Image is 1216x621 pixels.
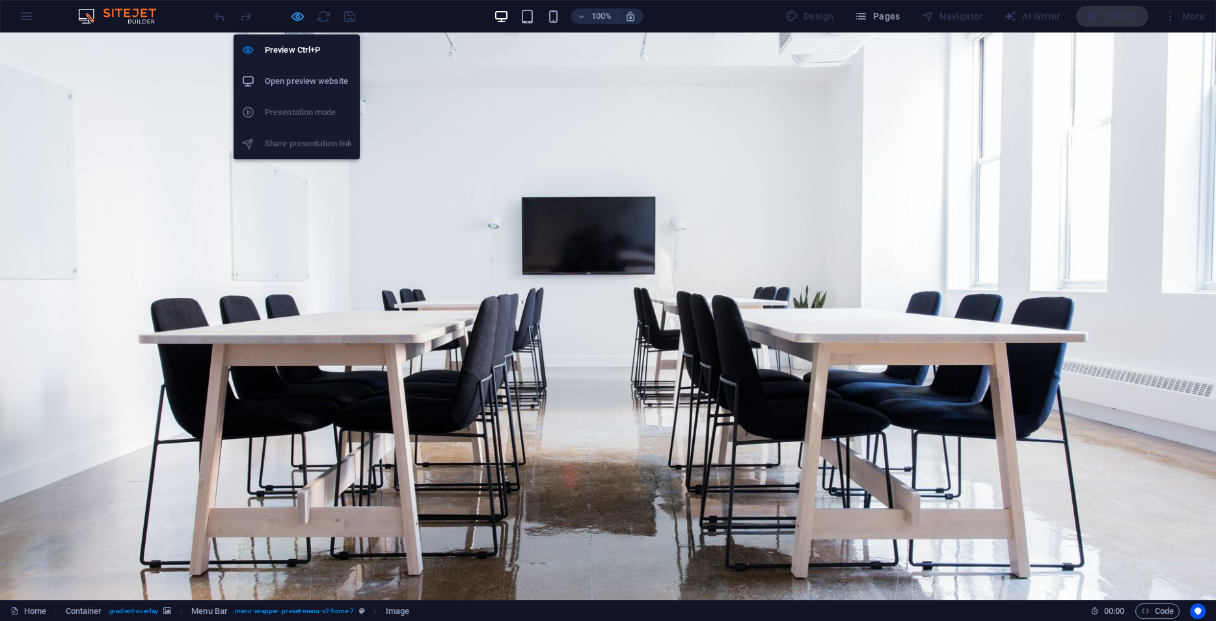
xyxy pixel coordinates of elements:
[1190,603,1206,619] button: Usercentrics
[163,607,171,614] i: This element contains a background
[265,73,352,89] h6: Open preview website
[571,8,617,24] button: 100%
[591,8,612,24] h6: 100%
[1113,606,1115,616] span: :
[1141,603,1174,619] span: Code
[780,6,839,27] div: Design (Ctrl+Alt+Y)
[265,42,352,58] h6: Preview Ctrl+P
[1090,603,1125,619] h6: Session time
[1135,603,1180,619] button: Code
[625,10,636,22] i: On resize automatically adjust zoom level to fit chosen device.
[849,6,905,27] button: Pages
[75,8,172,24] img: Editor Logo
[10,603,46,619] a: Click to cancel selection. Double-click to open Pages
[359,607,365,614] i: This element is a customizable preset
[191,603,228,619] span: Click to select. Double-click to edit
[233,603,354,619] span: . menu-wrapper .preset-menu-v2-home-7
[854,10,900,23] span: Pages
[1104,603,1124,619] span: 00 00
[107,603,158,619] span: . gradient-overlay
[66,603,102,619] span: Click to select. Double-click to edit
[66,603,410,619] nav: breadcrumb
[386,603,409,619] span: Click to select. Double-click to edit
